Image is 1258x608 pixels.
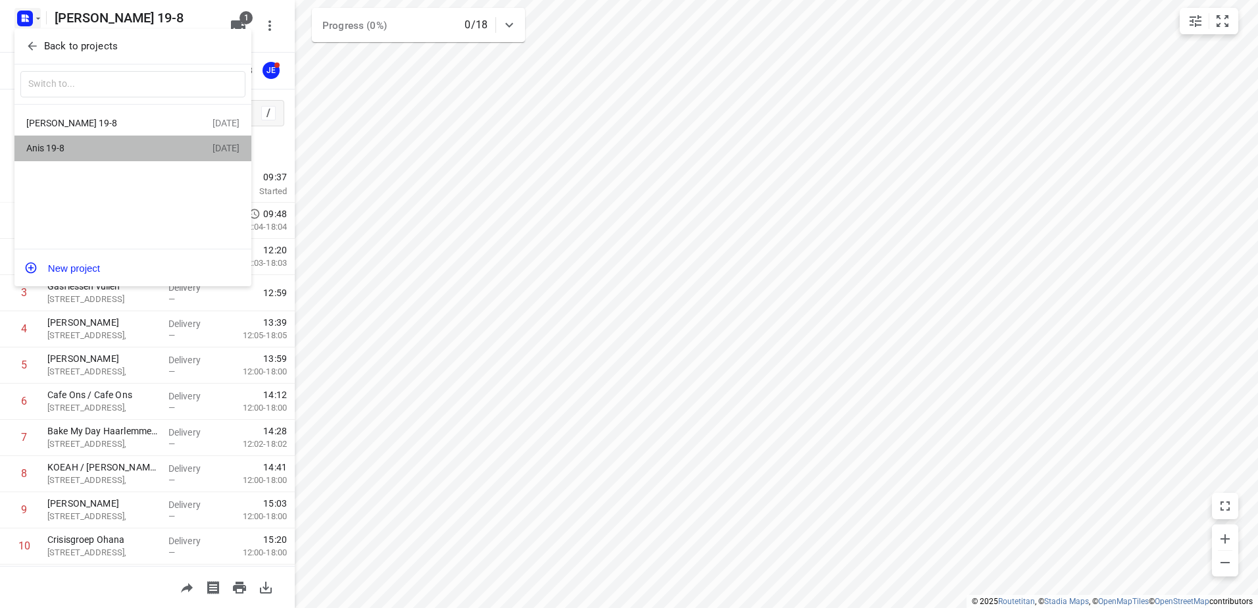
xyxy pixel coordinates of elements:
div: Anis 19-8[DATE] [14,136,251,161]
input: Switch to... [20,71,245,98]
button: New project [14,255,251,281]
div: Anis 19-8 [26,143,178,153]
button: Back to projects [20,36,245,57]
div: [PERSON_NAME] 19-8[DATE] [14,110,251,136]
p: Back to projects [44,39,118,54]
div: [PERSON_NAME] 19-8 [26,118,178,128]
div: [DATE] [213,118,239,128]
div: [DATE] [213,143,239,153]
